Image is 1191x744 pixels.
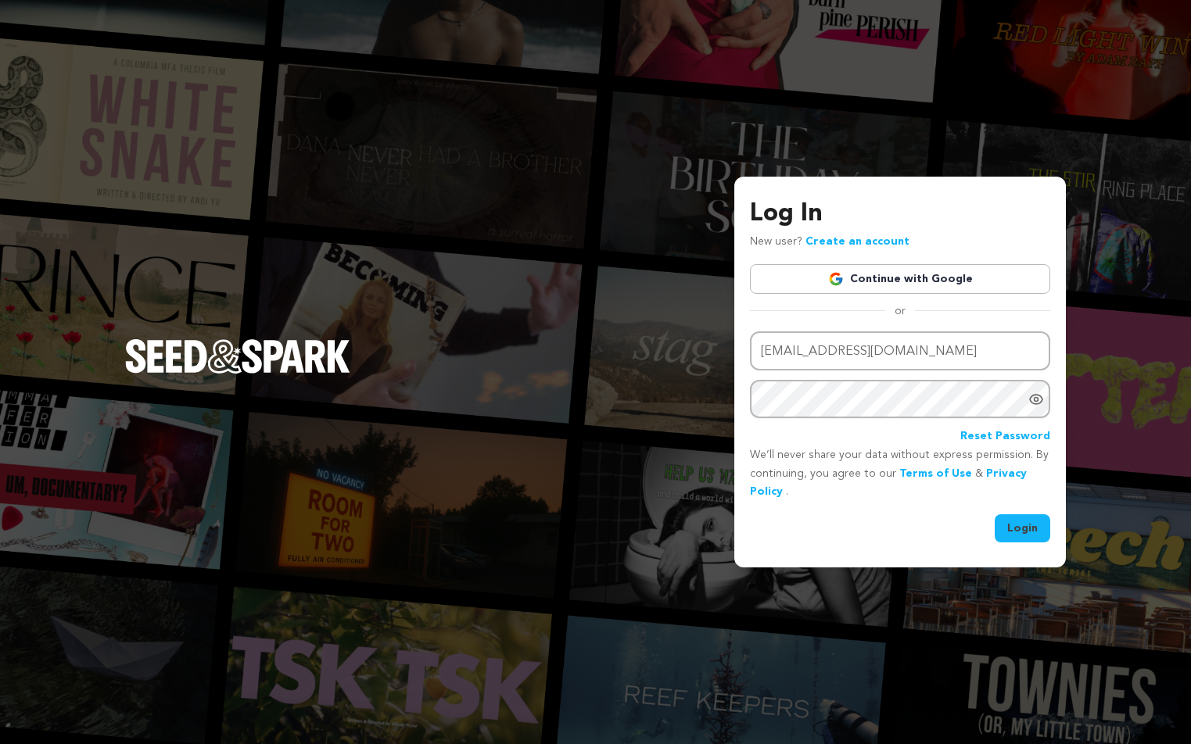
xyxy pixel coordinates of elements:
[125,339,350,374] img: Seed&Spark Logo
[899,468,972,479] a: Terms of Use
[960,427,1050,446] a: Reset Password
[750,195,1050,233] h3: Log In
[750,264,1050,294] a: Continue with Google
[750,331,1050,371] input: Email address
[750,233,909,252] p: New user?
[805,236,909,247] a: Create an account
[125,339,350,405] a: Seed&Spark Homepage
[828,271,844,287] img: Google logo
[750,446,1050,502] p: We’ll never share your data without express permission. By continuing, you agree to our & .
[885,303,915,319] span: or
[995,514,1050,542] button: Login
[1028,392,1044,407] a: Show password as plain text. Warning: this will display your password on the screen.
